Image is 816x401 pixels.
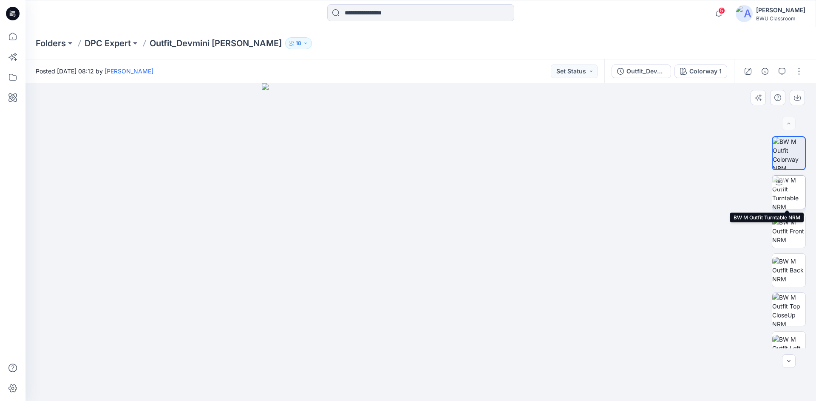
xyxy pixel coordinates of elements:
div: [PERSON_NAME] [756,5,805,15]
a: DPC Expert [85,37,131,49]
div: Colorway 1 [689,67,722,76]
img: eyJhbGciOiJIUzI1NiIsImtpZCI6IjAiLCJzbHQiOiJzZXMiLCJ0eXAiOiJKV1QifQ.eyJkYXRhIjp7InR5cGUiOiJzdG9yYW... [262,83,580,401]
span: Posted [DATE] 08:12 by [36,67,153,76]
button: Details [758,64,772,78]
p: Outfit_Devmini [PERSON_NAME] [150,37,282,49]
p: 18 [296,39,301,48]
div: Outfit_Devmini [PERSON_NAME] [626,67,666,76]
img: BW M Outfit Front NRM [772,218,805,244]
button: Colorway 1 [674,64,727,78]
img: BW M Outfit Back NRM [772,257,805,283]
a: Folders [36,37,66,49]
div: BWU Classroom [756,15,805,22]
button: Outfit_Devmini [PERSON_NAME] [612,64,671,78]
span: 5 [718,7,725,14]
img: BW M Outfit Turntable NRM [772,176,805,209]
img: avatar [736,5,753,22]
button: 18 [285,37,312,49]
a: [PERSON_NAME] [105,67,153,75]
img: BW M Outfit Left NRM [772,335,805,362]
img: BW M Outfit Colorway NRM [773,137,805,169]
img: BW M Outfit Top CloseUp NRM [772,293,805,326]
